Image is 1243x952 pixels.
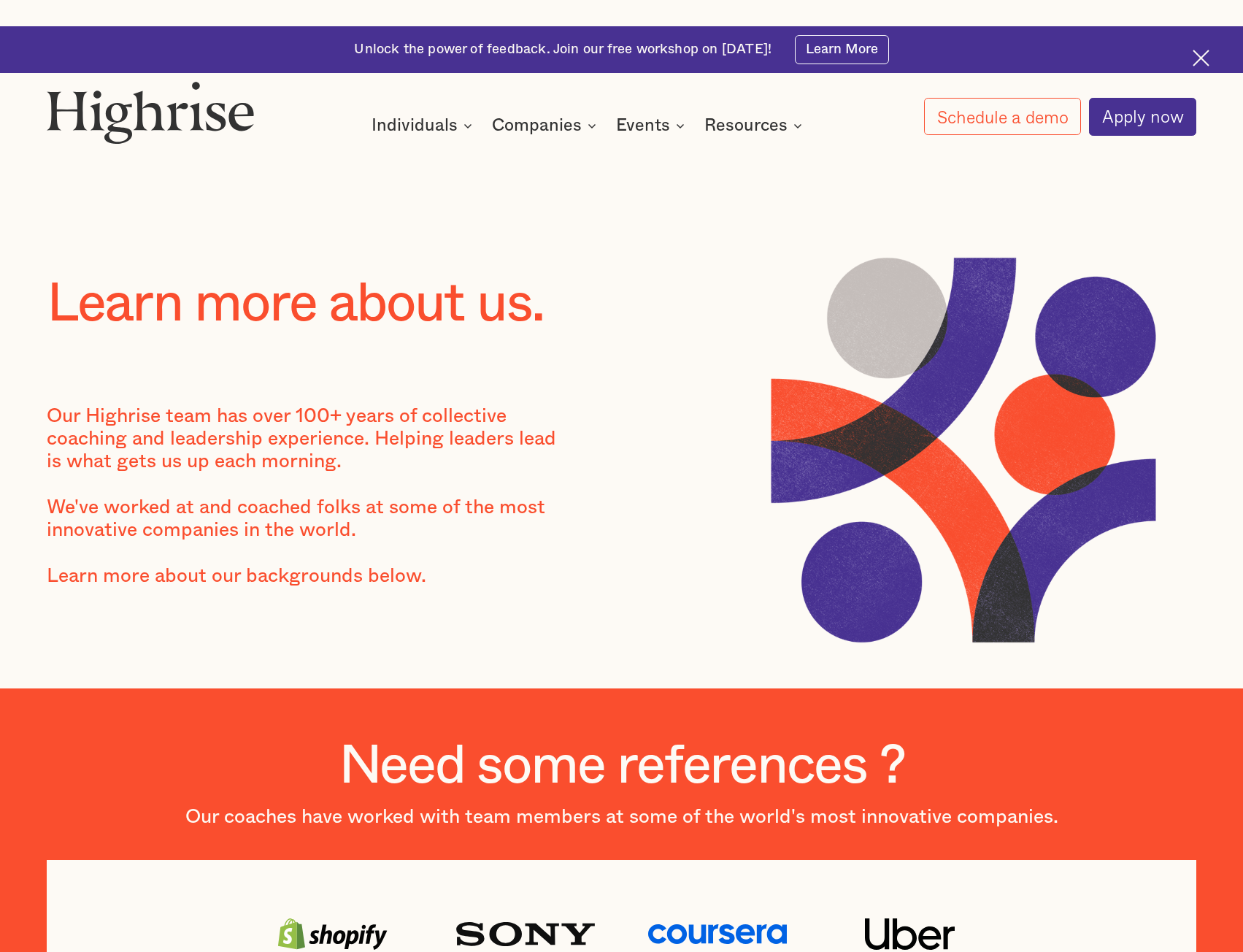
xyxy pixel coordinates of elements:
div: Resources [704,117,788,134]
h1: Learn more about us. [47,275,622,334]
div: Our coaches have worked with team members at some of the world's most innovative companies. [185,806,1058,829]
img: Highrise logo [47,81,255,144]
div: Unlock the power of feedback. Join our free workshop on [DATE]! [354,40,771,58]
a: Schedule a demo [924,98,1082,135]
div: Events [616,117,689,134]
a: Apply now [1089,98,1197,136]
div: Individuals [372,117,458,134]
div: Events [616,117,670,134]
div: Companies [492,117,582,134]
img: Cross icon [1193,50,1209,66]
div: Resources [704,117,807,134]
div: Companies [492,117,601,134]
h2: Need some references ? [339,735,905,798]
div: Individuals [372,117,477,134]
a: Learn More [795,35,889,65]
div: Our Highrise team has over 100+ years of collective coaching and leadership experience. Helping l... [47,405,576,612]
